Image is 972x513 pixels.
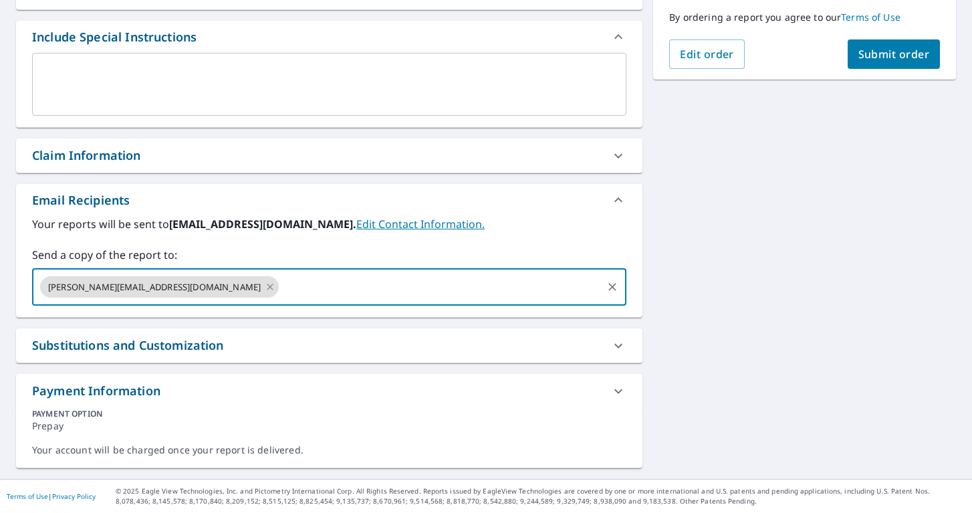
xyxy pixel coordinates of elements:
[32,247,626,263] label: Send a copy of the report to:
[32,382,160,400] div: Payment Information
[40,281,269,294] span: [PERSON_NAME][EMAIL_ADDRESS][DOMAIN_NAME]
[32,28,197,46] div: Include Special Instructions
[32,419,626,443] div: Prepay
[32,336,224,354] div: Substitutions and Customization
[16,184,642,216] div: Email Recipients
[848,39,941,69] button: Submit order
[7,492,96,500] p: |
[32,443,626,457] div: Your account will be charged once your report is delivered.
[40,276,279,298] div: [PERSON_NAME][EMAIL_ADDRESS][DOMAIN_NAME]
[16,328,642,363] div: Substitutions and Customization
[356,217,485,231] a: EditContactInfo
[858,47,930,62] span: Submit order
[32,216,626,232] label: Your reports will be sent to
[680,47,734,62] span: Edit order
[7,492,48,501] a: Terms of Use
[669,11,940,23] p: By ordering a report you agree to our
[32,408,626,419] div: PAYMENT OPTION
[16,21,642,53] div: Include Special Instructions
[669,39,745,69] button: Edit order
[16,374,642,408] div: Payment Information
[116,486,965,506] p: © 2025 Eagle View Technologies, Inc. and Pictometry International Corp. All Rights Reserved. Repo...
[52,492,96,501] a: Privacy Policy
[16,138,642,173] div: Claim Information
[603,278,622,296] button: Clear
[32,191,130,209] div: Email Recipients
[32,146,141,165] div: Claim Information
[169,217,356,231] b: [EMAIL_ADDRESS][DOMAIN_NAME].
[841,11,900,23] a: Terms of Use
